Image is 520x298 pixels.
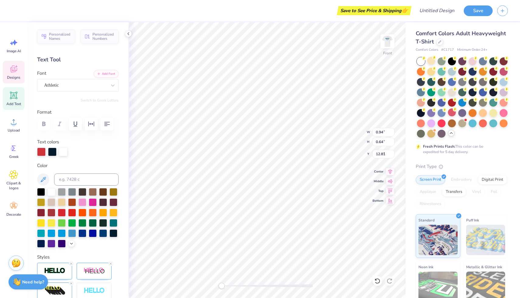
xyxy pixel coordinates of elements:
span: Upload [8,128,20,133]
img: Front [381,35,393,47]
span: Clipart & logos [4,181,24,190]
label: Text colors [37,139,59,146]
img: Stroke [44,267,65,274]
img: Negative Space [84,287,105,294]
button: Save [464,5,493,16]
strong: Need help? [22,279,44,285]
span: Add Text [6,101,21,106]
span: Minimum Order: 24 + [457,47,487,53]
label: Format [37,109,119,116]
span: # C1717 [441,47,454,53]
img: 3D Illusion [44,286,65,296]
span: 👉 [401,7,408,14]
button: Personalized Names [37,29,75,43]
span: Image AI [7,49,21,53]
span: Standard [418,217,435,223]
span: Decorate [6,212,21,217]
input: Untitled Design [414,5,459,17]
span: Comfort Colors [416,47,438,53]
span: Personalized Numbers [92,32,115,41]
div: Embroidery [447,175,476,184]
div: Front [383,50,392,56]
div: Accessibility label [219,283,225,289]
div: Rhinestones [416,200,445,209]
label: Color [37,162,119,169]
div: Digital Print [478,175,507,184]
div: This color can be expedited for 5 day delivery. [423,144,498,155]
div: Print Type [416,163,508,170]
img: Shadow [84,267,105,275]
div: Screen Print [416,175,445,184]
div: Save to See Price & Shipping [338,6,410,15]
span: Personalized Names [49,32,71,41]
img: Standard [418,225,458,255]
span: Metallic & Glitter Ink [466,264,502,270]
div: Applique [416,187,440,197]
span: Neon Ink [418,264,433,270]
div: Foil [487,187,501,197]
div: Vinyl [468,187,485,197]
button: Add Font [94,70,119,78]
label: Font [37,70,46,77]
span: Designs [7,75,20,80]
span: Comfort Colors Adult Heavyweight T-Shirt [416,30,506,45]
div: Transfers [442,187,466,197]
span: Bottom [373,198,383,203]
button: Personalized Numbers [81,29,119,43]
div: Text Tool [37,56,119,64]
span: Top [373,189,383,194]
img: Puff Ink [466,225,505,255]
span: Center [373,169,383,174]
span: Puff Ink [466,217,479,223]
input: e.g. 7428 c [54,173,119,186]
span: Middle [373,179,383,184]
label: Styles [37,254,50,261]
button: Switch to Greek Letters [81,98,119,103]
span: Greek [9,154,19,159]
strong: Fresh Prints Flash: [423,144,455,149]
